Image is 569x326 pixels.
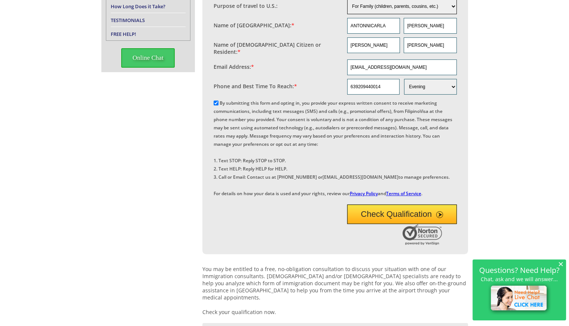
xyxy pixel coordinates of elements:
[347,79,400,95] input: Phone
[111,3,165,10] a: How Long Does it Take?
[476,267,562,273] h2: Questions? Need Help?
[386,190,421,197] a: Terms of Service
[558,261,563,267] span: ×
[350,190,378,197] a: Privacy Policy
[214,100,452,197] label: By submitting this form and opting in, you provide your express written consent to receive market...
[111,31,136,37] a: FREE HELP!
[403,224,444,245] img: Norton Secured
[214,2,278,9] label: Purpose of travel to U.S.:
[347,204,457,224] button: Check Qualification
[214,22,294,29] label: Name of [GEOGRAPHIC_DATA]:
[121,48,175,68] span: Online Chat
[214,83,297,90] label: Phone and Best Time To Reach:
[111,17,145,24] a: TESTIMONIALS
[202,308,468,316] p: Check your qualification now.
[214,63,254,70] label: Email Address:
[214,41,340,55] label: Name of [DEMOGRAPHIC_DATA] Citizen or Resident:
[404,79,456,95] select: Phone and Best Reach Time are required.
[347,59,457,75] input: Email Address
[404,18,456,34] input: Last Name
[347,18,400,34] input: First Name
[404,37,456,53] input: Last Name
[214,101,218,105] input: By submitting this form and opting in, you provide your express written consent to receive market...
[202,265,468,301] p: You may be entitled to a free, no-obligation consultation to discuss your situation with one of o...
[476,276,562,282] p: Chat, ask and we will answer...
[347,37,400,53] input: First Name
[487,282,551,315] img: live-chat-icon.png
